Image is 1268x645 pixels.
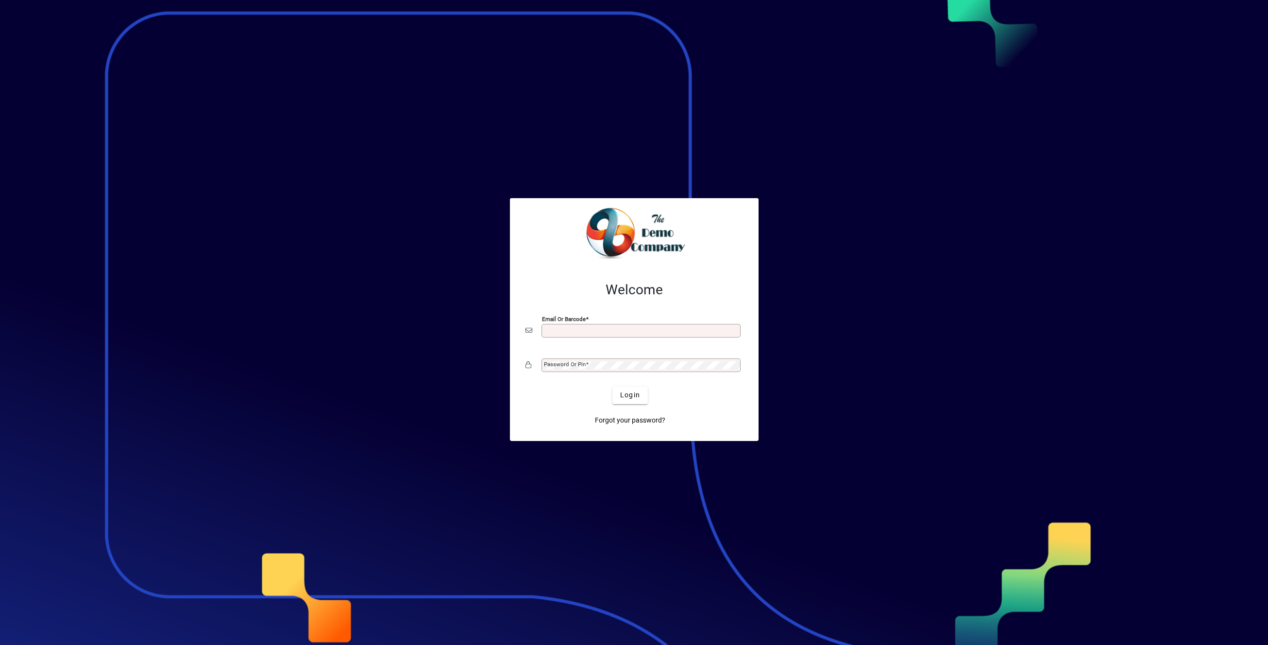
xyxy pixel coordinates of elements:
[525,282,743,298] h2: Welcome
[542,315,586,322] mat-label: Email or Barcode
[595,415,665,425] span: Forgot your password?
[612,387,648,404] button: Login
[544,361,586,368] mat-label: Password or Pin
[620,390,640,400] span: Login
[591,412,669,429] a: Forgot your password?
